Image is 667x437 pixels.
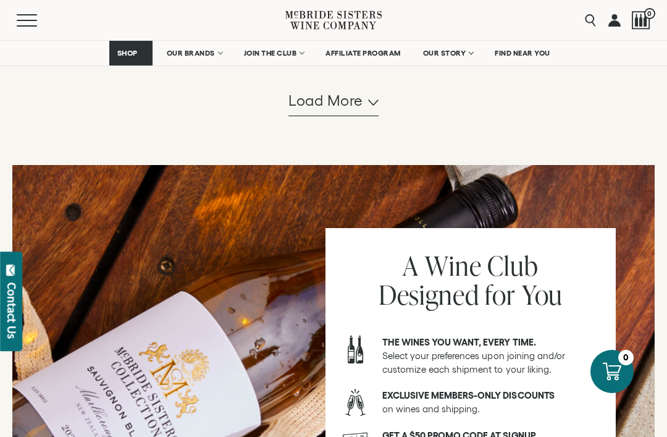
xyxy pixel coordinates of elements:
[109,41,153,66] a: SHOP
[117,49,138,57] span: SHOP
[495,49,550,57] span: FIND NEAR YOU
[17,14,61,27] button: Mobile Menu Trigger
[522,276,563,313] span: You
[487,247,538,284] span: Club
[644,8,655,19] span: 0
[487,41,558,66] a: FIND NEAR YOU
[382,336,599,376] p: Select your preferences upon joining and/or customize each shipment to your liking.
[325,49,401,57] span: AFFILIATE PROGRAM
[415,41,481,66] a: OUR STORY
[382,390,555,401] strong: Exclusive members-only discounts
[618,350,634,365] div: 0
[382,389,599,416] p: on wines and shipping.
[6,282,18,339] div: Contact Us
[425,247,481,284] span: Wine
[288,90,363,111] span: Load more
[288,87,379,116] button: Load more
[159,41,230,66] a: OUR BRANDS
[485,276,516,313] span: for
[403,247,419,284] span: A
[244,49,297,57] span: JOIN THE CLUB
[379,276,479,313] span: Designed
[423,49,466,57] span: OUR STORY
[317,41,409,66] a: AFFILIATE PROGRAM
[167,49,215,57] span: OUR BRANDS
[382,337,536,347] strong: The wines you want, every time.
[236,41,312,66] a: JOIN THE CLUB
